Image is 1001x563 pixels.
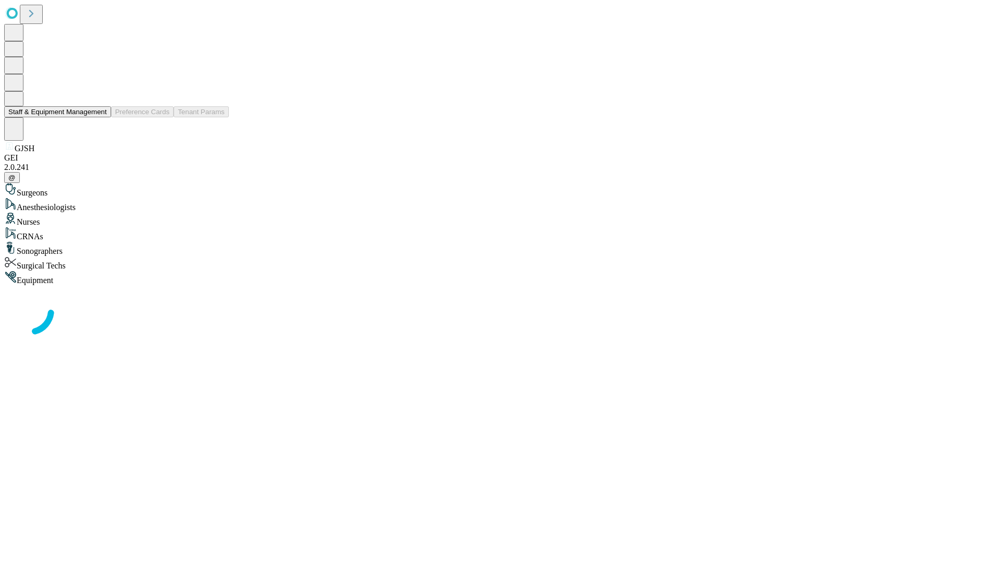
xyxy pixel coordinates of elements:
[4,163,997,172] div: 2.0.241
[4,198,997,212] div: Anesthesiologists
[4,183,997,198] div: Surgeons
[4,212,997,227] div: Nurses
[4,153,997,163] div: GEI
[4,241,997,256] div: Sonographers
[4,256,997,271] div: Surgical Techs
[111,106,174,117] button: Preference Cards
[15,144,34,153] span: GJSH
[8,174,16,181] span: @
[4,172,20,183] button: @
[174,106,229,117] button: Tenant Params
[4,271,997,285] div: Equipment
[4,227,997,241] div: CRNAs
[4,106,111,117] button: Staff & Equipment Management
